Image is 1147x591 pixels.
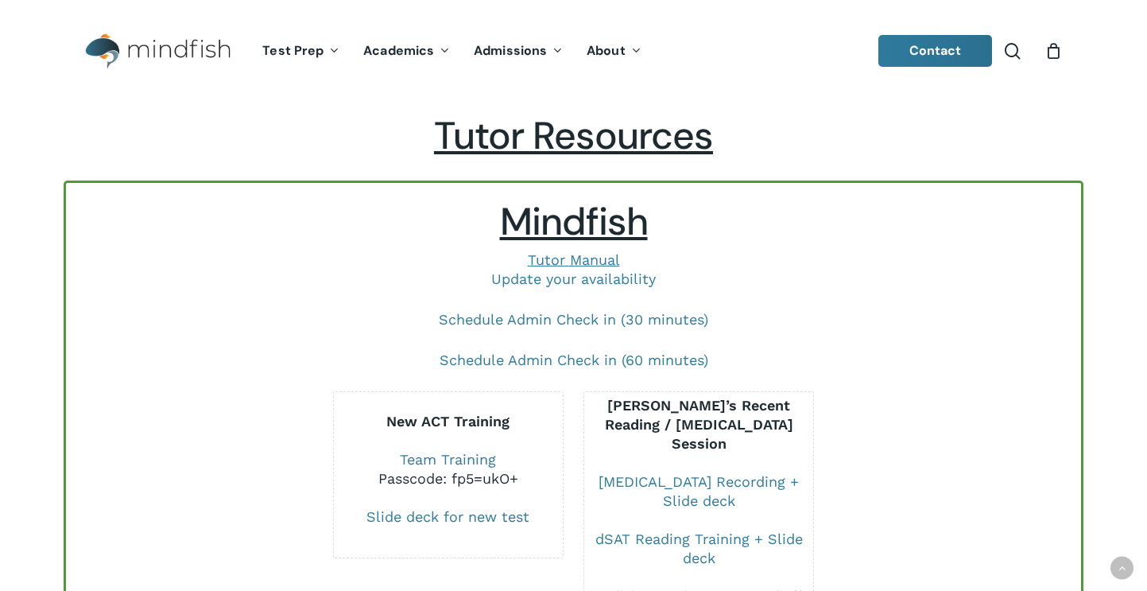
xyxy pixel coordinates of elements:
span: Mindfish [500,196,648,247]
a: dSAT Reading Training + Slide deck [595,531,803,566]
span: Academics [363,42,434,59]
span: Admissions [474,42,547,59]
a: Schedule Admin Check in (60 minutes) [440,352,708,368]
a: Cart [1044,42,1062,60]
div: Passcode: fp5=ukO+ [334,469,563,488]
a: [MEDICAL_DATA] Recording + Slide deck [599,473,799,509]
span: Tutor Resources [434,111,713,161]
span: About [587,42,626,59]
header: Main Menu [64,21,1083,81]
a: Slide deck for new test [366,508,529,525]
b: [PERSON_NAME]’s Recent Reading / [MEDICAL_DATA] Session [605,397,793,452]
a: Admissions [462,45,575,58]
iframe: Chatbot [787,473,1125,569]
a: Academics [351,45,462,58]
a: Contact [878,35,993,67]
nav: Main Menu [250,21,653,81]
span: Test Prep [262,42,324,59]
a: Tutor Manual [528,251,620,268]
span: Contact [909,42,962,59]
a: Team Training [400,451,496,468]
a: Test Prep [250,45,351,58]
b: New ACT Training [386,413,510,430]
a: Schedule Admin Check in (30 minutes) [439,311,708,328]
a: About [575,45,653,58]
a: Update your availability [491,270,656,287]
